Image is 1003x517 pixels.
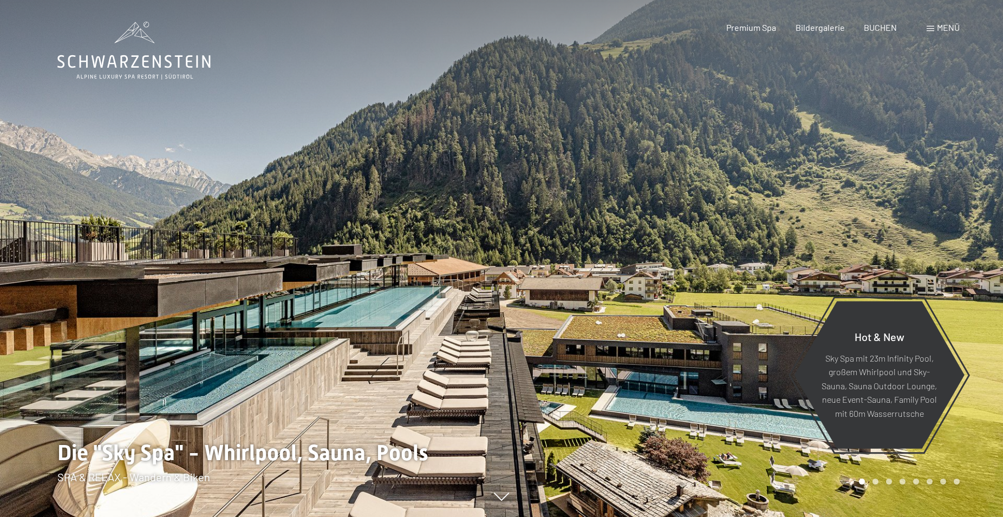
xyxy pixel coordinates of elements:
div: Carousel Page 3 [886,479,892,485]
div: Carousel Page 1 (Current Slide) [859,479,865,485]
p: Sky Spa mit 23m Infinity Pool, großem Whirlpool und Sky-Sauna, Sauna Outdoor Lounge, neue Event-S... [820,351,938,420]
a: Premium Spa [726,22,776,32]
span: Hot & New [855,330,904,343]
div: Carousel Page 8 [954,479,960,485]
a: BUCHEN [864,22,897,32]
div: Carousel Page 7 [940,479,946,485]
div: Carousel Page 5 [913,479,919,485]
div: Carousel Page 4 [900,479,906,485]
div: Carousel Pagination [855,479,960,485]
a: Hot & New Sky Spa mit 23m Infinity Pool, großem Whirlpool und Sky-Sauna, Sauna Outdoor Lounge, ne... [793,300,965,449]
a: Bildergalerie [796,22,845,32]
div: Carousel Page 2 [872,479,878,485]
div: Carousel Page 6 [927,479,933,485]
span: Menü [937,22,960,32]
